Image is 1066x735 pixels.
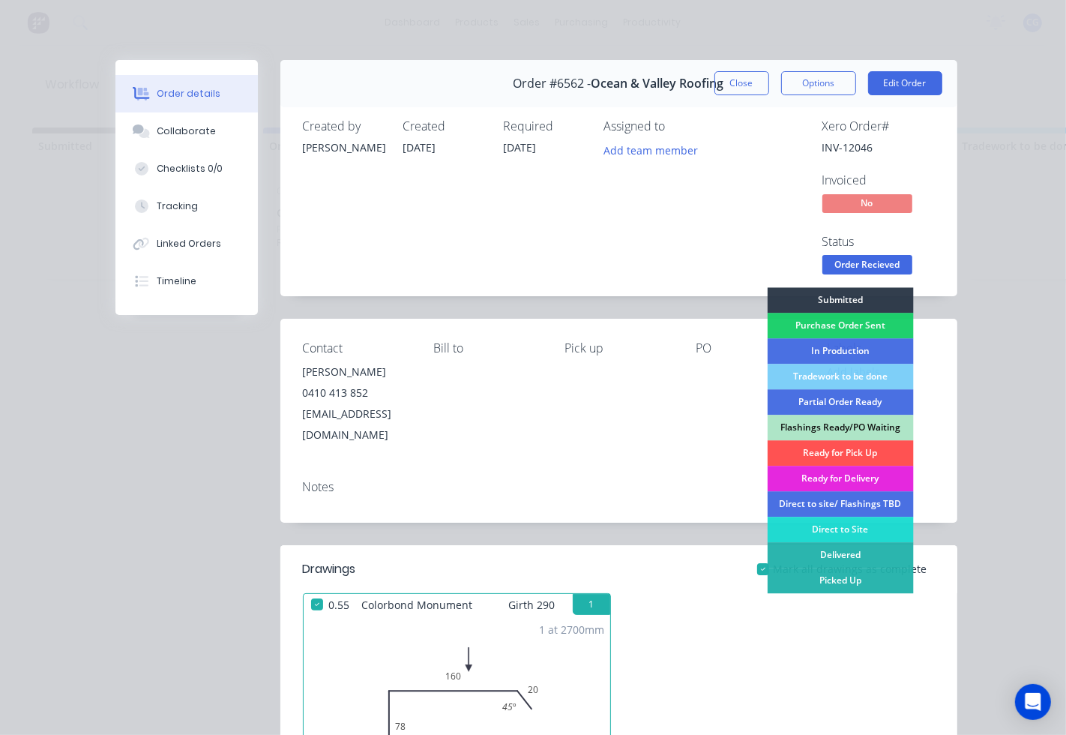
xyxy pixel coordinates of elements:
div: Timeline [157,274,196,288]
div: Pick up [565,341,672,355]
div: Status [822,235,935,249]
button: Add team member [604,139,706,160]
div: Picked Up [767,568,913,593]
div: Flashings Ready/PO Waiting [767,415,913,440]
div: Notes [303,480,935,494]
span: Girth 290 [508,594,555,616]
div: Invoiced [822,173,935,187]
div: Created [403,119,486,133]
button: Close [714,71,769,95]
div: Tradework to be done [767,364,913,389]
div: Direct to Site [767,517,913,542]
div: INV-12046 [822,139,935,155]
span: Order Recieved [822,255,912,274]
div: Linked Orders [157,237,221,250]
div: Bill to [434,341,541,355]
div: Created by [303,119,385,133]
span: [DATE] [504,140,537,154]
button: Collaborate [115,112,258,150]
div: Delivered [767,542,913,568]
span: Colorbond Monument [356,594,479,616]
div: Assigned to [604,119,754,133]
span: 0.55 [323,594,356,616]
div: Partial Order Ready [767,389,913,415]
div: Drawings [303,560,356,578]
span: Order #6562 - [514,76,591,91]
div: Ready for Pick Up [767,440,913,466]
div: 0410 413 852 [303,382,410,403]
div: PO [696,341,804,355]
div: [EMAIL_ADDRESS][DOMAIN_NAME] [303,403,410,445]
div: [PERSON_NAME] [303,139,385,155]
button: Tracking [115,187,258,225]
div: Direct to site/ Flashings TBD [767,491,913,517]
div: Open Intercom Messenger [1015,684,1051,720]
div: Collaborate [157,124,216,138]
button: Order details [115,75,258,112]
button: Checklists 0/0 [115,150,258,187]
button: Add team member [595,139,705,160]
div: Submitted [767,287,913,313]
button: Timeline [115,262,258,300]
button: Linked Orders [115,225,258,262]
div: Checklists 0/0 [157,162,223,175]
button: Options [781,71,856,95]
span: [DATE] [403,140,436,154]
div: [PERSON_NAME] [303,361,410,382]
button: Order Recieved [822,255,912,277]
button: Edit Order [868,71,942,95]
div: Order details [157,87,220,100]
div: Tracking [157,199,198,213]
button: 1 [573,594,610,615]
div: Purchase Order Sent [767,313,913,338]
div: Xero Order # [822,119,935,133]
span: Ocean & Valley Roofing [591,76,724,91]
div: In Production [767,338,913,364]
div: [PERSON_NAME]0410 413 852[EMAIL_ADDRESS][DOMAIN_NAME] [303,361,410,445]
div: Contact [303,341,410,355]
span: No [822,194,912,213]
div: Ready for Delivery [767,466,913,491]
div: Required [504,119,586,133]
div: 1 at 2700mm [539,622,604,637]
